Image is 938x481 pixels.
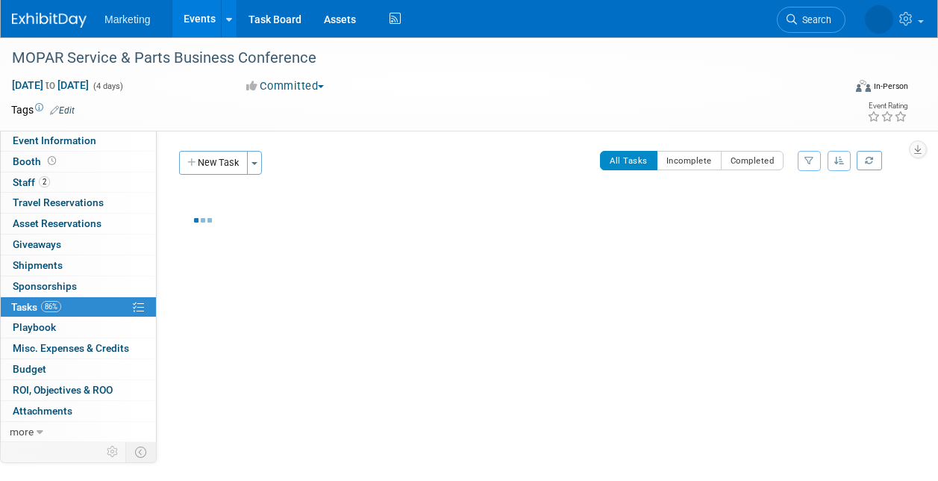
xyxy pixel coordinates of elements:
[179,151,248,175] button: New Task
[721,151,784,170] button: Completed
[1,422,156,442] a: more
[11,301,61,313] span: Tasks
[777,7,845,33] a: Search
[778,78,908,100] div: Event Format
[1,317,156,338] a: Playbook
[13,342,129,354] span: Misc. Expenses & Credits
[13,217,101,229] span: Asset Reservations
[43,79,57,91] span: to
[7,45,831,72] div: MOPAR Service & Parts Business Conference
[104,13,150,25] span: Marketing
[797,14,831,25] span: Search
[1,276,156,297] a: Sponsorships
[13,280,77,292] span: Sponsorships
[1,193,156,213] a: Travel Reservations
[11,78,90,92] span: [DATE] [DATE]
[1,338,156,359] a: Misc. Expenses & Credits
[92,81,123,91] span: (4 days)
[13,155,59,167] span: Booth
[1,380,156,400] a: ROI, Objectives & ROO
[1,173,156,193] a: Staff2
[13,238,61,250] span: Giveaways
[13,134,96,146] span: Event Information
[194,218,212,223] img: loading...
[10,426,34,438] span: more
[13,384,113,396] span: ROI, Objectives & ROO
[41,301,61,312] span: 86%
[856,80,871,92] img: Format-Inperson.png
[1,297,156,317] a: Tasks86%
[865,5,893,34] img: Patti Baxter
[45,155,59,167] span: Booth not reserved yet
[13,363,46,375] span: Budget
[13,321,56,333] span: Playbook
[1,152,156,172] a: Booth
[1,235,156,255] a: Giveaways
[1,255,156,276] a: Shipments
[39,176,50,187] span: 2
[857,151,882,170] a: Refresh
[600,151,657,170] button: All Tasks
[1,359,156,379] a: Budget
[13,196,104,208] span: Travel Reservations
[657,151,722,170] button: Incomplete
[13,259,63,271] span: Shipments
[873,81,908,92] div: In-Person
[867,102,907,110] div: Event Rating
[1,131,156,151] a: Event Information
[100,442,126,462] td: Personalize Event Tab Strip
[126,442,157,462] td: Toggle Event Tabs
[50,105,75,116] a: Edit
[1,214,156,234] a: Asset Reservations
[241,78,330,94] button: Committed
[13,405,72,417] span: Attachments
[1,401,156,421] a: Attachments
[11,102,75,117] td: Tags
[13,176,50,188] span: Staff
[12,13,87,28] img: ExhibitDay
